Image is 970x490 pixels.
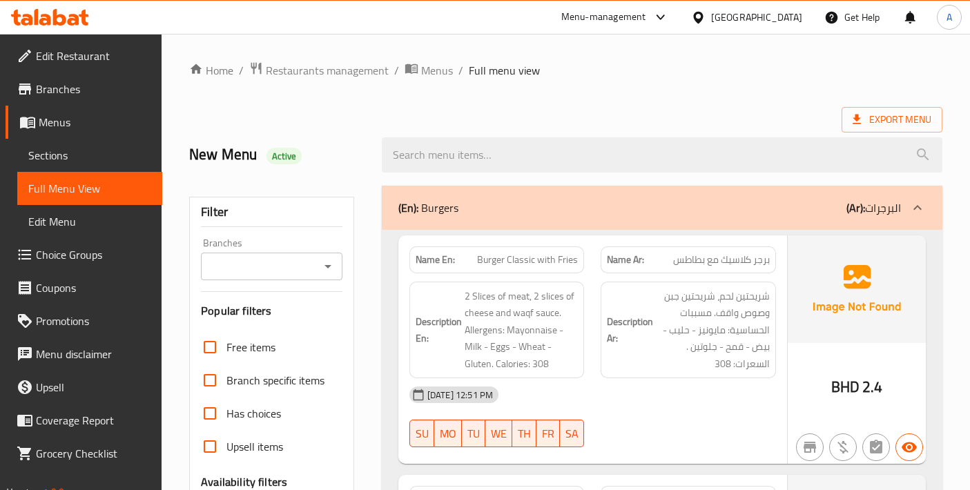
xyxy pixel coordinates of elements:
[465,288,579,373] span: 2 Slices of meat, 2 slices of cheese and waqf sauce. Allergens: Mayonnaise - Milk - Eggs - Wheat ...
[36,445,151,462] span: Grocery Checklist
[39,114,151,130] span: Menus
[565,424,579,444] span: SA
[36,379,151,395] span: Upsell
[477,253,578,267] span: Burger Classic with Fries
[846,199,901,216] p: البرجرات
[201,474,287,490] h3: Availability filters
[796,433,824,461] button: Not branch specific item
[831,373,860,400] span: BHD
[607,313,653,347] strong: Description Ar:
[862,373,882,400] span: 2.4
[416,313,462,347] strong: Description En:
[409,420,434,447] button: SU
[36,246,151,263] span: Choice Groups
[28,213,151,230] span: Edit Menu
[318,257,338,276] button: Open
[382,186,942,230] div: (En): Burgers(Ar):البرجرات
[421,62,453,79] span: Menus
[6,437,162,470] a: Grocery Checklist
[469,62,540,79] span: Full menu view
[536,420,560,447] button: FR
[36,280,151,296] span: Coupons
[382,137,942,173] input: search
[673,253,770,267] span: برجر كلاسيك مع بطاطس
[491,424,507,444] span: WE
[6,106,162,139] a: Menus
[512,420,536,447] button: TH
[226,405,281,422] span: Has choices
[607,253,644,267] strong: Name Ar:
[560,420,584,447] button: SA
[711,10,802,25] div: [GEOGRAPHIC_DATA]
[6,238,162,271] a: Choice Groups
[829,433,857,461] button: Purchased item
[239,62,244,79] li: /
[561,9,646,26] div: Menu-management
[458,62,463,79] li: /
[189,61,942,79] nav: breadcrumb
[28,147,151,164] span: Sections
[467,424,480,444] span: TU
[6,271,162,304] a: Coupons
[895,433,923,461] button: Available
[434,420,462,447] button: MO
[266,150,302,163] span: Active
[17,139,162,172] a: Sections
[28,180,151,197] span: Full Menu View
[853,111,931,128] span: Export Menu
[398,197,418,218] b: (En):
[6,72,162,106] a: Branches
[226,372,324,389] span: Branch specific items
[518,424,531,444] span: TH
[6,39,162,72] a: Edit Restaurant
[788,235,926,343] img: Ae5nvW7+0k+MAAAAAElFTkSuQmCC
[266,148,302,164] div: Active
[416,424,429,444] span: SU
[36,313,151,329] span: Promotions
[36,81,151,97] span: Branches
[422,389,498,402] span: [DATE] 12:51 PM
[17,205,162,238] a: Edit Menu
[189,62,233,79] a: Home
[846,197,865,218] b: (Ar):
[485,420,512,447] button: WE
[226,339,275,355] span: Free items
[201,303,342,319] h3: Popular filters
[6,404,162,437] a: Coverage Report
[405,61,453,79] a: Menus
[462,420,485,447] button: TU
[947,10,952,25] span: A
[656,288,770,373] span: شريحتين لحم، شريحتين جبن وصوص واقف. مسببات الحساسية: مايونيز - حليب - بيض - قمح - جلوتين . السعرا...
[201,197,342,227] div: Filter
[440,424,456,444] span: MO
[6,371,162,404] a: Upsell
[6,304,162,337] a: Promotions
[862,433,890,461] button: Not has choices
[189,144,365,165] h2: New Menu
[394,62,399,79] li: /
[398,199,458,216] p: Burgers
[36,346,151,362] span: Menu disclaimer
[842,107,942,133] span: Export Menu
[6,337,162,371] a: Menu disclaimer
[266,62,389,79] span: Restaurants management
[226,438,283,455] span: Upsell items
[416,253,455,267] strong: Name En:
[36,48,151,64] span: Edit Restaurant
[17,172,162,205] a: Full Menu View
[36,412,151,429] span: Coverage Report
[542,424,554,444] span: FR
[249,61,389,79] a: Restaurants management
